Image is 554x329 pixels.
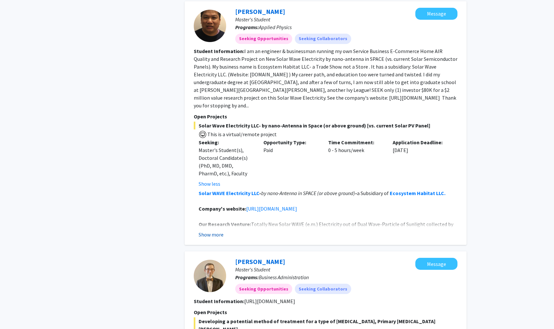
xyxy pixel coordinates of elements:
[323,138,388,188] div: 0 - 5 hours/week
[246,205,297,212] a: [URL][DOMAIN_NAME]
[415,8,457,20] button: Message Winston Vo
[199,220,457,244] p: Totally New Solar WAVE (e.m.) Electricity out of Dual Wave-Particle of Sunlight collected by an (...
[388,138,453,188] div: [DATE]
[207,131,277,137] span: This is a virtual/remote project
[194,48,244,54] b: Student Information:
[194,122,457,129] span: Solar Wave Electricity LLC- by nano-Antenna in Space (or above ground) [vs. current Solar PV Panel]
[295,284,351,294] mat-chip: Seeking Collaborators
[199,205,246,212] strong: Company's website:
[235,34,292,44] mat-chip: Seeking Opportunities
[235,284,292,294] mat-chip: Seeking Opportunities
[259,138,323,188] div: Paid
[259,190,261,196] strong: -
[199,221,251,227] strong: Our Research Venture:
[328,138,383,146] p: Time Commitment:
[194,309,227,315] span: Open Projects
[194,298,244,304] b: Student Information:
[235,7,285,16] a: [PERSON_NAME]
[235,274,259,280] b: Programs:
[295,34,351,44] mat-chip: Seeking Collaborators
[393,138,448,146] p: Application Deadline:
[235,266,270,273] span: Master's Student
[194,113,227,120] span: Open Projects
[235,16,270,23] span: Master's Student
[259,24,292,30] span: Applied Physics
[355,190,357,196] strong: -
[244,298,295,304] fg-read-more: [URL][DOMAIN_NAME]
[199,190,259,196] a: Solar WAVE Electricity LLC
[199,180,220,188] button: Show less
[199,146,254,177] div: Master's Student(s), Doctoral Candidate(s) (PhD, MD, DMD, PharmD, etc.), Faculty
[259,274,309,280] span: Business Administration
[390,190,445,196] a: Ecosystem Habitat LLC.
[415,258,457,270] button: Message Andrew Michaelson
[261,190,355,196] em: by nano-Antenna in SPACE (or above ground)
[199,231,224,238] button: Show more
[194,48,457,109] fg-read-more: I am an engineer & businessman running my own Service Business E-Commerce Home AIR Quality and Re...
[199,138,254,146] p: Seeking:
[235,24,259,30] b: Programs:
[263,138,318,146] p: Opportunity Type:
[235,258,285,266] a: [PERSON_NAME]
[5,300,28,324] iframe: Chat
[199,189,457,197] p: a Subsidiary of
